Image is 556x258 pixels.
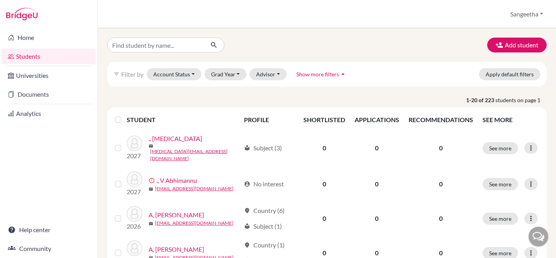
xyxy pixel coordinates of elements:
span: Show more filters [296,71,339,78]
p: 0 [409,143,473,153]
button: Grad Year [204,68,247,80]
span: mail [149,187,153,191]
a: ., V Abhimannu [156,176,197,185]
th: PROFILE [239,110,299,129]
input: Find student by name... [107,38,204,52]
button: Apply default filters [479,68,540,80]
td: 0 [299,129,350,167]
th: STUDENT [127,110,239,129]
p: 2027 [127,151,142,161]
i: arrow_drop_up [339,70,347,78]
a: [EMAIL_ADDRESS][DOMAIN_NAME] [155,185,233,192]
a: A, [PERSON_NAME] [149,245,204,254]
a: Universities [2,68,96,83]
img: A, Anagha [127,240,142,256]
img: Bridge-U [6,8,38,20]
p: 2026 [127,222,142,231]
span: account_circle [244,181,250,187]
strong: 1-20 of 223 [466,96,495,104]
span: local_library [244,223,250,229]
button: Account Status [147,68,201,80]
div: Subject (3) [244,143,282,153]
span: error_outline [149,177,156,184]
img: ., V Abhimannu [127,171,142,187]
button: Advisor [249,68,287,80]
a: Students [2,49,96,64]
span: mail [149,221,153,226]
button: See more [482,213,518,225]
th: APPLICATIONS [350,110,404,129]
div: Country (6) [244,206,285,215]
a: Help center [2,222,96,238]
button: Add student [487,38,547,52]
a: ., [MEDICAL_DATA] [149,134,202,143]
td: 0 [350,129,404,167]
span: local_library [244,145,250,151]
td: 0 [299,201,350,236]
a: [MEDICAL_DATA][EMAIL_ADDRESS][DOMAIN_NAME] [150,148,240,162]
th: RECOMMENDATIONS [404,110,478,129]
i: filter_list [113,71,120,77]
th: SHORTLISTED [299,110,350,129]
button: See more [482,178,518,190]
td: 0 [350,201,404,236]
a: [EMAIL_ADDRESS][DOMAIN_NAME] [155,220,233,227]
span: location_on [244,207,250,214]
a: A, [PERSON_NAME] [149,210,204,220]
a: Analytics [2,106,96,121]
a: Documents [2,87,96,102]
span: Filter by [121,70,143,78]
button: Show more filtersarrow_drop_up [290,68,353,80]
td: 0 [299,167,350,201]
img: ., Kyra [127,135,142,151]
td: 0 [350,167,404,201]
span: mail [149,144,153,148]
th: SEE MORE [478,110,543,129]
a: Home [2,30,96,45]
div: Subject (1) [244,222,282,231]
div: No interest [244,179,284,189]
button: See more [482,142,518,154]
p: 0 [409,214,473,223]
div: Country (1) [244,240,285,250]
span: students on page 1 [495,96,547,104]
span: location_on [244,242,250,248]
p: 0 [409,179,473,189]
a: Community [2,241,96,256]
button: Sangeetha [507,7,547,22]
p: 2027 [127,187,142,197]
p: 0 [409,248,473,258]
img: A, Amita [127,206,142,222]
